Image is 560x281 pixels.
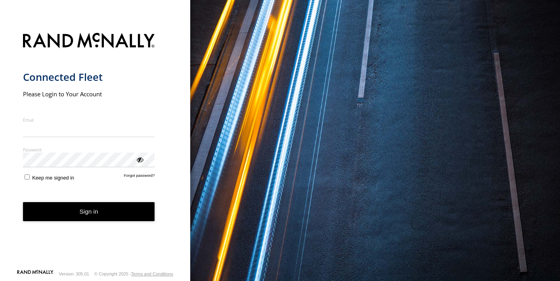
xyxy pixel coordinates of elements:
h1: Connected Fleet [23,71,155,84]
button: Sign in [23,202,155,222]
div: ViewPassword [136,155,143,163]
label: Password [23,147,155,153]
h2: Please Login to Your Account [23,90,155,98]
div: Version: 305.01 [59,271,89,276]
div: © Copyright 2025 - [94,271,173,276]
label: Email [23,117,155,123]
input: Keep me signed in [25,174,30,180]
form: main [23,28,168,269]
a: Visit our Website [17,270,54,278]
a: Terms and Conditions [131,271,173,276]
img: Rand McNally [23,31,155,52]
a: Forgot password? [124,173,155,181]
span: Keep me signed in [32,175,74,181]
